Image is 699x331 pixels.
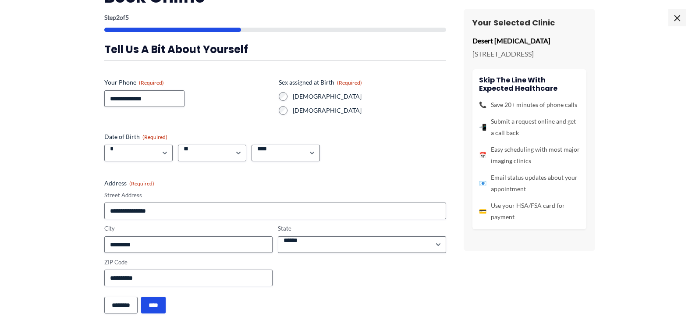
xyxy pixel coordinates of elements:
[104,43,446,56] h3: Tell us a bit about yourself
[337,79,362,86] span: (Required)
[293,92,446,101] label: [DEMOGRAPHIC_DATA]
[472,47,586,61] p: [STREET_ADDRESS]
[104,78,272,87] label: Your Phone
[278,224,446,233] label: State
[479,99,580,110] li: Save 20+ minutes of phone calls
[104,224,273,233] label: City
[104,132,167,141] legend: Date of Birth
[116,14,120,21] span: 2
[104,191,446,199] label: Street Address
[479,178,486,189] span: 📧
[479,99,486,110] span: 📞
[279,78,362,87] legend: Sex assigned at Birth
[479,172,580,195] li: Email status updates about your appointment
[129,180,154,187] span: (Required)
[479,206,486,217] span: 💳
[479,200,580,223] li: Use your HSA/FSA card for payment
[472,18,586,28] h3: Your Selected Clinic
[472,34,586,47] p: Desert [MEDICAL_DATA]
[293,106,446,115] label: [DEMOGRAPHIC_DATA]
[104,179,154,188] legend: Address
[479,144,580,167] li: Easy scheduling with most major imaging clinics
[668,9,686,26] span: ×
[104,258,273,267] label: ZIP Code
[479,149,486,161] span: 📅
[139,79,164,86] span: (Required)
[104,14,446,21] p: Step of
[125,14,129,21] span: 5
[479,121,486,133] span: 📲
[479,116,580,139] li: Submit a request online and get a call back
[479,76,580,93] h4: Skip the line with Expected Healthcare
[142,134,167,140] span: (Required)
